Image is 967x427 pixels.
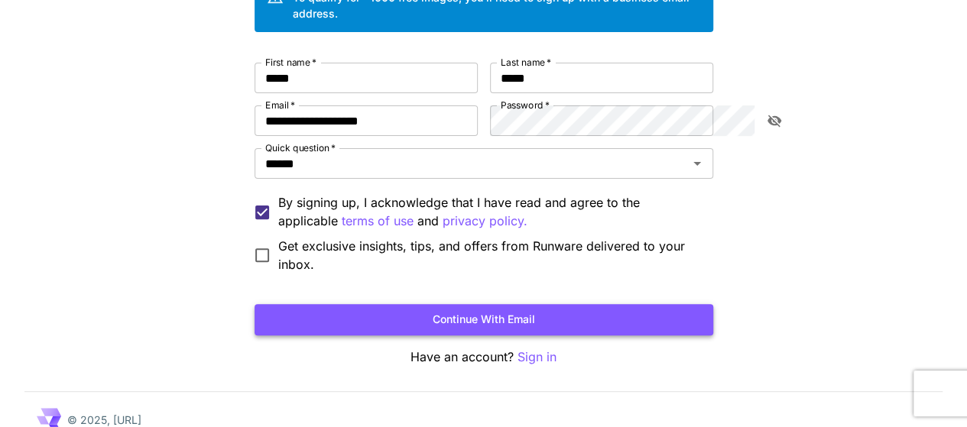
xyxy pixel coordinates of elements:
button: toggle password visibility [761,107,788,134]
button: Open [686,153,708,174]
button: By signing up, I acknowledge that I have read and agree to the applicable terms of use and [443,212,527,231]
button: By signing up, I acknowledge that I have read and agree to the applicable and privacy policy. [342,212,414,231]
label: Last name [501,56,551,69]
label: Quick question [265,141,336,154]
label: First name [265,56,316,69]
p: Have an account? [255,348,713,367]
p: terms of use [342,212,414,231]
p: privacy policy. [443,212,527,231]
span: Get exclusive insights, tips, and offers from Runware delivered to your inbox. [278,237,701,273]
label: Email [265,99,295,112]
label: Password [501,99,550,112]
button: Continue with email [255,304,713,335]
button: Sign in [518,348,557,367]
p: By signing up, I acknowledge that I have read and agree to the applicable and [278,193,701,231]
